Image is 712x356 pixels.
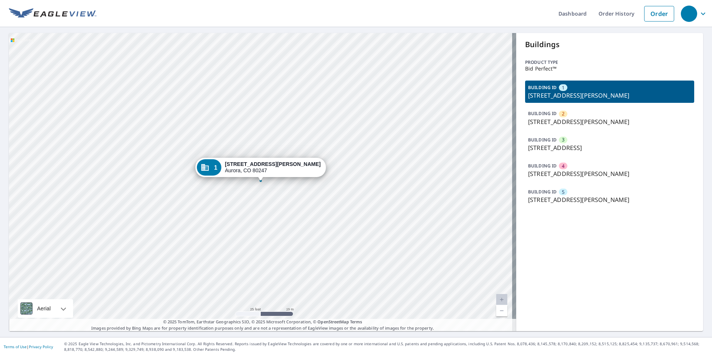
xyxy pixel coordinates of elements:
a: Terms [350,319,362,324]
span: 5 [562,189,564,196]
p: © 2025 Eagle View Technologies, Inc. and Pictometry International Corp. All Rights Reserved. Repo... [64,341,708,352]
span: 2 [562,110,564,117]
p: Buildings [525,39,694,50]
a: OpenStreetMap [317,319,349,324]
span: 1 [562,84,564,91]
a: Current Level 20, Zoom Out [496,305,507,316]
span: © 2025 TomTom, Earthstar Geographics SIO, © 2025 Microsoft Corporation, © [163,319,362,325]
span: 3 [562,136,564,143]
p: BUILDING ID [528,137,557,143]
p: [STREET_ADDRESS][PERSON_NAME] [528,91,691,100]
p: [STREET_ADDRESS][PERSON_NAME] [528,117,691,126]
p: [STREET_ADDRESS] [528,143,691,152]
p: BUILDING ID [528,110,557,117]
div: Aerial [35,299,53,318]
a: Current Level 20, Zoom In Disabled [496,294,507,305]
strong: [STREET_ADDRESS][PERSON_NAME] [225,161,320,167]
img: EV Logo [9,8,96,19]
p: | [4,344,53,349]
span: 1 [214,165,217,170]
p: BUILDING ID [528,189,557,195]
p: Images provided by Bing Maps are for property identification purposes only and are not a represen... [9,319,516,331]
p: Bid Perfect™ [525,66,694,72]
p: [STREET_ADDRESS][PERSON_NAME] [528,195,691,204]
div: Aurora, CO 80247 [225,161,320,174]
p: BUILDING ID [528,163,557,169]
a: Privacy Policy [29,344,53,349]
div: Aerial [18,299,73,318]
div: Dropped pin, building 1, Commercial property, 10303 E Warren Ave Aurora, CO 80247 [195,158,326,181]
a: Terms of Use [4,344,27,349]
p: Product type [525,59,694,66]
a: Order [644,6,674,22]
p: [STREET_ADDRESS][PERSON_NAME] [528,169,691,178]
p: BUILDING ID [528,84,557,91]
span: 4 [562,163,564,170]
